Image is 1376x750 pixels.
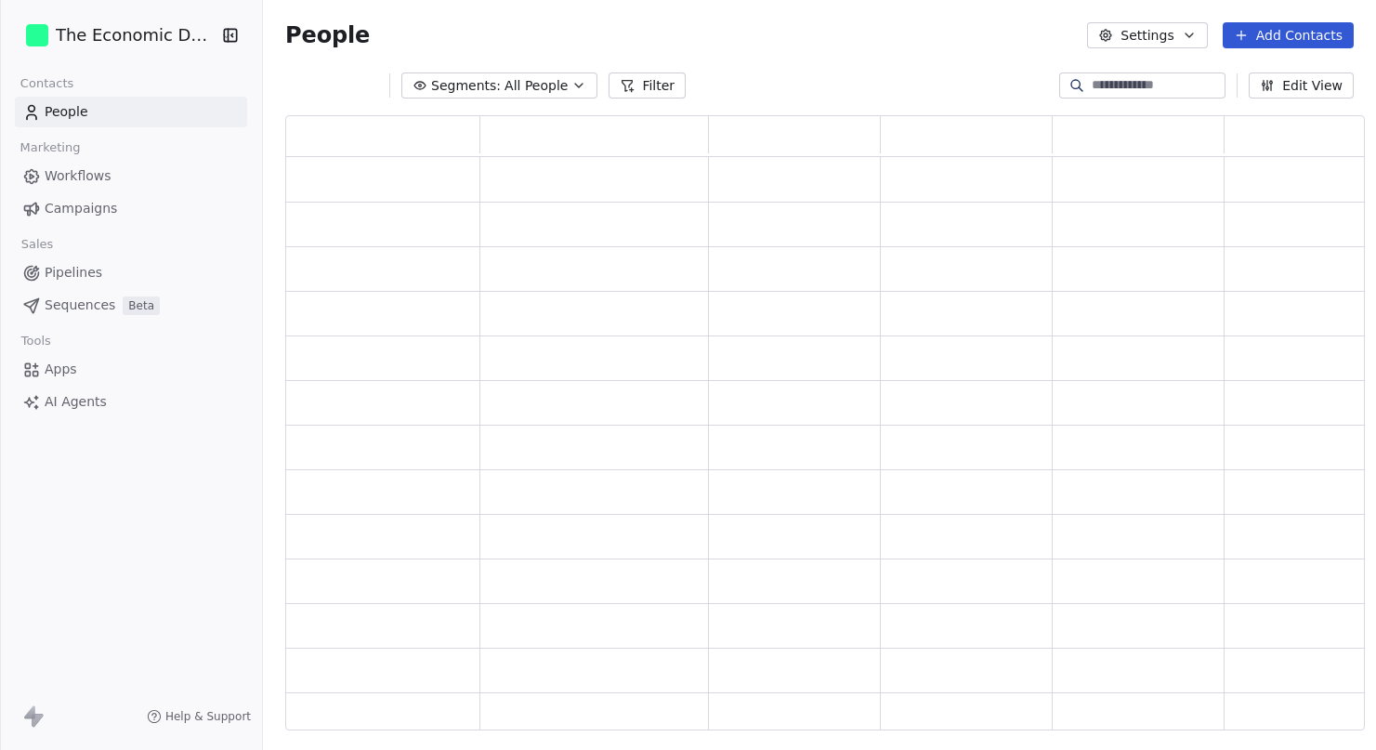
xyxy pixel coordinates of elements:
span: Help & Support [165,709,251,724]
span: Workflows [45,166,111,186]
a: Apps [15,354,247,385]
a: Workflows [15,161,247,191]
span: Apps [45,360,77,379]
a: Pipelines [15,257,247,288]
button: Filter [609,72,686,99]
img: 2024-09_icon.png [26,24,48,46]
button: The Economic Designer [22,20,207,51]
span: Tools [13,327,59,355]
span: Beta [123,296,160,315]
span: All People [505,76,568,96]
span: People [45,102,88,122]
span: AI Agents [45,392,107,412]
a: People [15,97,247,127]
span: Marketing [12,134,88,162]
span: Segments: [431,76,501,96]
a: Help & Support [147,709,251,724]
span: Pipelines [45,263,102,283]
span: Sequences [45,296,115,315]
a: Campaigns [15,193,247,224]
span: Contacts [12,70,82,98]
span: People [285,21,370,49]
button: Add Contacts [1223,22,1354,48]
span: Sales [13,230,61,258]
button: Settings [1087,22,1207,48]
span: Campaigns [45,199,117,218]
button: Edit View [1249,72,1354,99]
a: SequencesBeta [15,290,247,321]
span: The Economic Designer [56,23,216,47]
a: AI Agents [15,387,247,417]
